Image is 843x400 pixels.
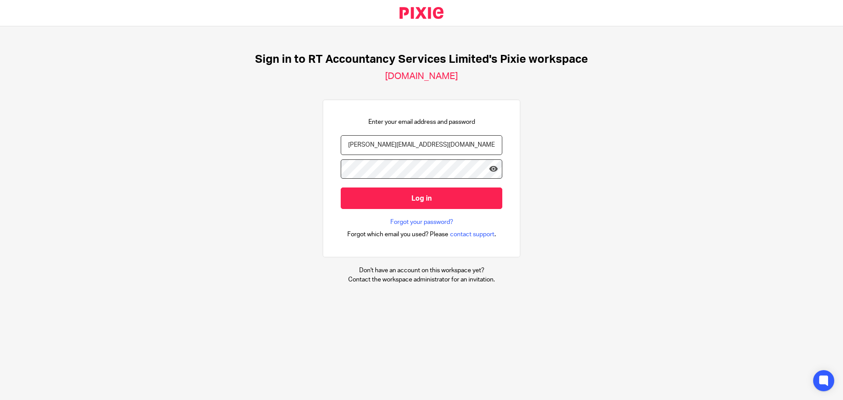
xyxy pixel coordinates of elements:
[255,53,588,66] h1: Sign in to RT Accountancy Services Limited's Pixie workspace
[348,266,495,275] p: Don't have an account on this workspace yet?
[390,218,453,227] a: Forgot your password?
[347,229,496,239] div: .
[341,135,502,155] input: name@example.com
[347,230,448,239] span: Forgot which email you used? Please
[348,275,495,284] p: Contact the workspace administrator for an invitation.
[341,187,502,209] input: Log in
[385,71,458,82] h2: [DOMAIN_NAME]
[368,118,475,126] p: Enter your email address and password
[450,230,494,239] span: contact support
